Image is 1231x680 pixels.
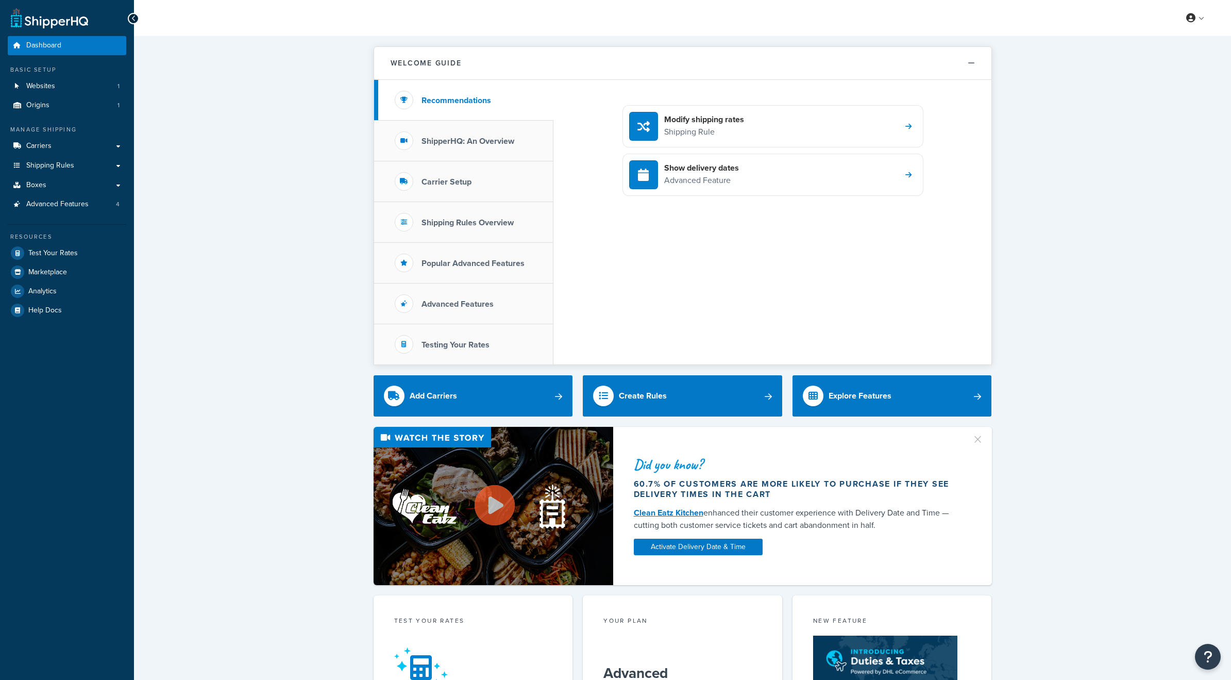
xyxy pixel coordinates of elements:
[664,114,744,125] h4: Modify shipping rates
[8,195,126,214] a: Advanced Features4
[421,137,514,146] h3: ShipperHQ: An Overview
[26,101,49,110] span: Origins
[634,507,703,519] a: Clean Eatz Kitchen
[8,263,126,281] a: Marketplace
[394,616,552,628] div: Test your rates
[8,96,126,115] a: Origins1
[603,616,762,628] div: Your Plan
[829,389,891,403] div: Explore Features
[117,101,120,110] span: 1
[8,244,126,262] a: Test Your Rates
[26,41,61,50] span: Dashboard
[421,300,494,309] h3: Advanced Features
[8,36,126,55] a: Dashboard
[374,47,991,80] button: Welcome Guide
[28,249,78,258] span: Test Your Rates
[28,287,57,296] span: Analytics
[28,268,67,277] span: Marketplace
[421,218,514,227] h3: Shipping Rules Overview
[8,176,126,195] a: Boxes
[1195,644,1221,670] button: Open Resource Center
[813,616,971,628] div: New Feature
[8,156,126,175] a: Shipping Rules
[421,340,490,350] h3: Testing Your Rates
[8,77,126,96] li: Websites
[26,181,46,190] span: Boxes
[8,301,126,320] a: Help Docs
[664,125,744,139] p: Shipping Rule
[8,233,126,241] div: Resources
[26,161,74,170] span: Shipping Rules
[792,375,992,417] a: Explore Features
[664,162,739,174] h4: Show delivery dates
[116,200,120,209] span: 4
[117,82,120,91] span: 1
[410,389,457,403] div: Add Carriers
[664,174,739,187] p: Advanced Feature
[8,65,126,74] div: Basic Setup
[28,306,62,315] span: Help Docs
[421,259,525,268] h3: Popular Advanced Features
[8,195,126,214] li: Advanced Features
[421,177,471,187] h3: Carrier Setup
[634,507,959,532] div: enhanced their customer experience with Delivery Date and Time — cutting both customer service ti...
[8,125,126,134] div: Manage Shipping
[619,389,667,403] div: Create Rules
[421,96,491,105] h3: Recommendations
[8,96,126,115] li: Origins
[8,137,126,156] a: Carriers
[374,427,613,585] img: Video thumbnail
[374,375,573,417] a: Add Carriers
[583,375,782,417] a: Create Rules
[8,282,126,301] a: Analytics
[26,142,52,151] span: Carriers
[26,200,89,209] span: Advanced Features
[8,77,126,96] a: Websites1
[634,479,959,500] div: 60.7% of customers are more likely to purchase if they see delivery times in the cart
[391,59,462,67] h2: Welcome Guide
[26,82,55,91] span: Websites
[634,539,763,555] a: Activate Delivery Date & Time
[634,457,959,472] div: Did you know?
